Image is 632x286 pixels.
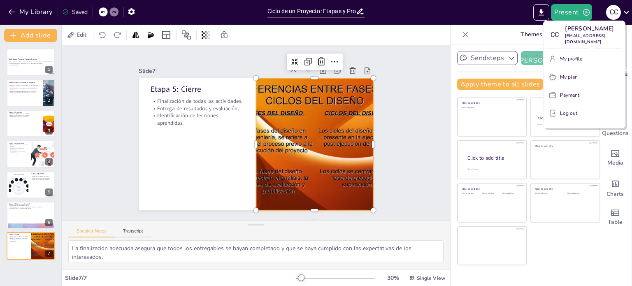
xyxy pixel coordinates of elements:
p: [EMAIL_ADDRESS][DOMAIN_NAME] [565,33,622,45]
p: Log out [560,109,577,117]
p: [PERSON_NAME] [565,24,622,33]
button: Log out [547,107,622,120]
p: Payment [560,91,579,99]
button: Payment [547,88,622,102]
div: C C [547,28,562,42]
